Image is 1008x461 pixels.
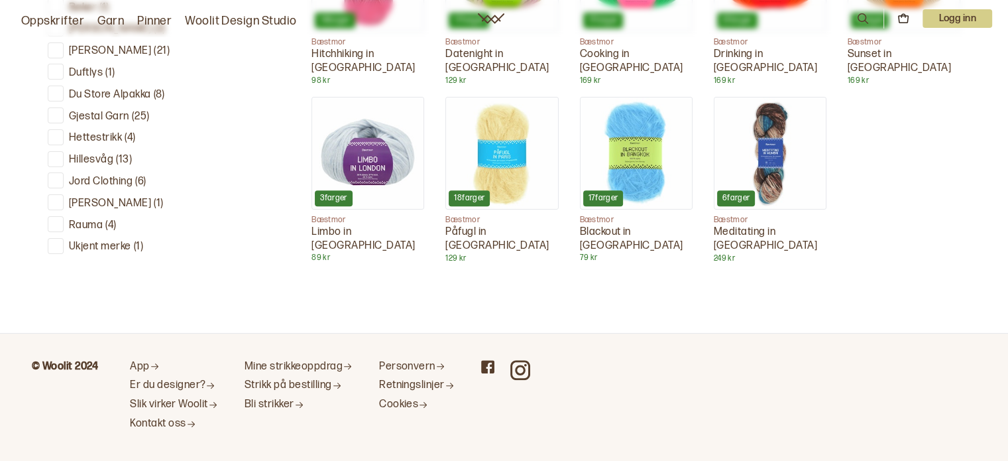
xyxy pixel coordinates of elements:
a: Cookies [379,398,455,412]
p: Datenight in [GEOGRAPHIC_DATA] [445,48,558,76]
p: Hitchhiking in [GEOGRAPHIC_DATA] [311,48,424,76]
p: Rauma [69,219,103,233]
p: 249 kr [714,253,826,264]
p: Jord Clothing [69,175,133,189]
p: ( 4 ) [105,219,116,233]
a: Retningslinjer [379,379,455,393]
a: Mine strikkeoppdrag [245,360,353,374]
p: Duftlys [69,66,103,80]
p: 169 kr [580,76,693,86]
p: Bæstmor [445,215,558,226]
p: Ukjent merke [69,240,131,254]
p: ( 13 ) [116,153,132,167]
p: [PERSON_NAME] [69,44,151,58]
p: 129 kr [445,76,558,86]
p: 3 farger [320,193,347,204]
p: 129 kr [445,253,558,264]
p: Limbo in [GEOGRAPHIC_DATA] [311,226,424,253]
a: Slik virker Woolit [130,398,218,412]
b: © Woolit 2024 [32,360,98,373]
p: Drinking in [GEOGRAPHIC_DATA] [714,48,826,76]
button: User dropdown [923,9,992,28]
a: Strikk på bestilling [245,379,353,393]
p: 169 kr [848,76,960,86]
p: Gjestal Garn [69,110,129,124]
img: Blackout in Bangkok [581,98,692,209]
a: Woolit Design Studio [185,12,297,31]
p: 89 kr [311,253,424,263]
p: Blackout in [GEOGRAPHIC_DATA] [580,226,693,253]
img: Limbo in London [312,98,423,209]
a: App [130,360,218,374]
img: Meditating in Mumbai [714,98,826,209]
p: Bæstmor [848,37,960,48]
a: Woolit on Facebook [481,360,494,373]
p: ( 1 ) [154,197,163,211]
p: [PERSON_NAME] [69,197,151,211]
p: 17 farger [588,193,618,204]
p: ( 8 ) [154,88,164,102]
p: 18 farger [454,193,484,204]
a: Limbo in London3fargerBæstmorLimbo in [GEOGRAPHIC_DATA]89 kr [311,97,424,264]
a: Er du designer? [130,379,218,393]
p: ( 21 ) [154,44,170,58]
a: Pinner [137,12,172,31]
p: Cooking in [GEOGRAPHIC_DATA] [580,48,693,76]
p: Bæstmor [714,215,826,226]
a: Garn [97,12,124,31]
a: Kontakt oss [130,417,218,431]
p: 6 farger [722,193,750,204]
p: Sunset in [GEOGRAPHIC_DATA] [848,48,960,76]
p: Meditating in [GEOGRAPHIC_DATA] [714,226,826,253]
p: 98 kr [311,76,424,86]
a: Bli strikker [245,398,353,412]
a: Woolit [478,13,504,24]
p: ( 25 ) [132,110,150,124]
p: Bæstmor [311,215,424,226]
p: ( 6 ) [135,175,146,189]
p: Logg inn [923,9,992,28]
a: Påfugl in Paris18fargerBæstmorPåfugl in [GEOGRAPHIC_DATA]129 kr [445,97,558,264]
p: Bæstmor [580,215,693,226]
img: Påfugl in Paris [446,98,557,209]
p: Hillesvåg [69,153,113,167]
a: Personvern [379,360,455,374]
p: Du Store Alpakka [69,88,151,102]
p: Bæstmor [311,37,424,48]
p: 169 kr [714,76,826,86]
p: ( 1 ) [105,66,115,80]
p: ( 4 ) [125,131,135,145]
a: Meditating in Mumbai6fargerBæstmorMeditating in [GEOGRAPHIC_DATA]249 kr [714,97,826,264]
p: Bæstmor [580,37,693,48]
p: Bæstmor [714,37,826,48]
p: Bæstmor [445,37,558,48]
a: Woolit on Instagram [510,360,530,380]
p: Hettestrikk [69,131,122,145]
p: ( 1 ) [134,240,143,254]
p: 79 kr [580,253,693,263]
p: Påfugl in [GEOGRAPHIC_DATA] [445,226,558,253]
a: Blackout in Bangkok17fargerBæstmorBlackout in [GEOGRAPHIC_DATA]79 kr [580,97,693,264]
a: Oppskrifter [21,12,84,31]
